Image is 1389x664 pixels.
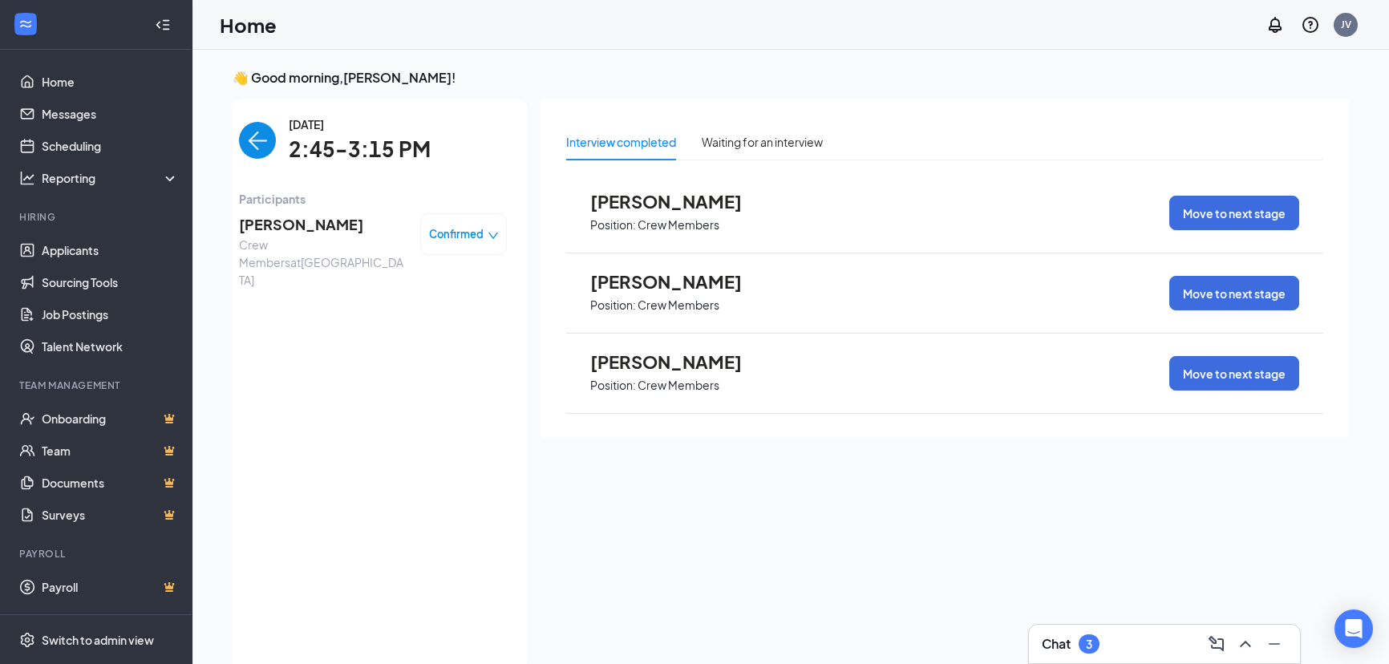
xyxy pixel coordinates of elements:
[239,236,407,289] span: Crew Members at [GEOGRAPHIC_DATA]
[42,170,180,186] div: Reporting
[638,298,719,313] p: Crew Members
[233,69,1349,87] h3: 👋 Good morning, [PERSON_NAME] !
[42,330,179,362] a: Talent Network
[1301,15,1320,34] svg: QuestionInfo
[1341,18,1351,31] div: JV
[1169,276,1299,310] button: Move to next stage
[289,115,431,133] span: [DATE]
[638,217,719,233] p: Crew Members
[1169,356,1299,391] button: Move to next stage
[1265,634,1284,654] svg: Minimize
[42,499,179,531] a: SurveysCrown
[590,351,767,372] span: [PERSON_NAME]
[42,467,179,499] a: DocumentsCrown
[1265,15,1285,34] svg: Notifications
[42,266,179,298] a: Sourcing Tools
[42,98,179,130] a: Messages
[566,133,676,151] div: Interview completed
[590,217,636,233] p: Position:
[1236,634,1255,654] svg: ChevronUp
[239,190,507,208] span: Participants
[18,16,34,32] svg: WorkstreamLogo
[42,130,179,162] a: Scheduling
[289,133,431,166] span: 2:45-3:15 PM
[239,122,276,159] button: back-button
[42,298,179,330] a: Job Postings
[590,378,636,393] p: Position:
[1207,634,1226,654] svg: ComposeMessage
[42,571,179,603] a: PayrollCrown
[1334,609,1373,648] div: Open Intercom Messenger
[19,210,176,224] div: Hiring
[1086,638,1092,651] div: 3
[1204,631,1229,657] button: ComposeMessage
[1042,635,1071,653] h3: Chat
[1169,196,1299,230] button: Move to next stage
[42,66,179,98] a: Home
[590,298,636,313] p: Position:
[638,378,719,393] p: Crew Members
[19,379,176,392] div: Team Management
[19,547,176,561] div: Payroll
[42,632,154,648] div: Switch to admin view
[1233,631,1258,657] button: ChevronUp
[590,271,767,292] span: [PERSON_NAME]
[429,226,484,242] span: Confirmed
[19,632,35,648] svg: Settings
[42,234,179,266] a: Applicants
[42,435,179,467] a: TeamCrown
[590,191,767,212] span: [PERSON_NAME]
[1261,631,1287,657] button: Minimize
[239,213,407,236] span: [PERSON_NAME]
[702,133,823,151] div: Waiting for an interview
[19,170,35,186] svg: Analysis
[155,17,171,33] svg: Collapse
[220,11,277,38] h1: Home
[42,403,179,435] a: OnboardingCrown
[488,230,499,241] span: down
